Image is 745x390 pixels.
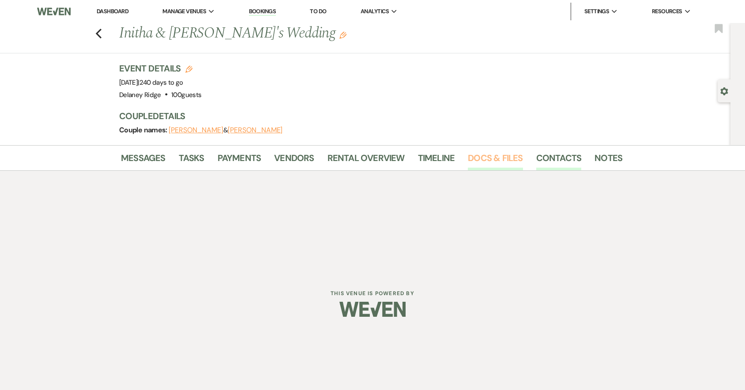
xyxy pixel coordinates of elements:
span: Couple names: [119,125,169,135]
span: Manage Venues [162,7,206,16]
h3: Couple Details [119,110,613,122]
a: Rental Overview [327,151,405,170]
span: | [138,78,183,87]
span: [DATE] [119,78,183,87]
a: Messages [121,151,166,170]
span: 240 days to go [139,78,183,87]
button: [PERSON_NAME] [228,127,282,134]
a: Docs & Files [468,151,523,170]
span: Analytics [361,7,389,16]
a: Notes [594,151,622,170]
span: 100 guests [171,90,201,99]
button: [PERSON_NAME] [169,127,223,134]
img: Weven Logo [339,294,406,325]
span: Delaney Ridge [119,90,161,99]
span: Resources [652,7,682,16]
h1: Initha & [PERSON_NAME]'s Wedding [119,23,515,44]
a: Contacts [536,151,582,170]
button: Open lead details [720,86,728,95]
a: Timeline [418,151,455,170]
span: & [169,126,282,135]
h3: Event Details [119,62,201,75]
a: Dashboard [97,7,128,15]
a: To Do [310,7,326,15]
button: Edit [339,31,346,39]
a: Bookings [249,7,276,16]
span: Settings [584,7,610,16]
a: Payments [218,151,261,170]
img: Weven Logo [37,2,71,21]
a: Vendors [274,151,314,170]
a: Tasks [179,151,204,170]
